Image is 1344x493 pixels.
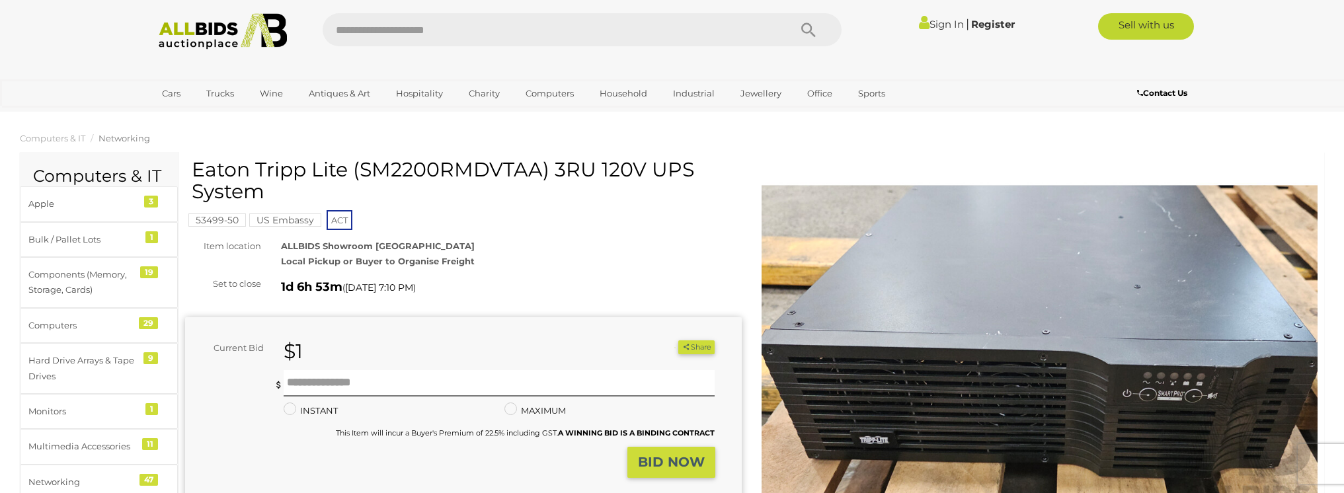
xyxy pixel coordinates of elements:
[1137,88,1187,98] b: Contact Us
[198,83,243,104] a: Trucks
[678,340,715,354] button: Share
[188,215,246,225] a: 53499-50
[145,231,158,243] div: 1
[175,239,271,254] div: Item location
[342,282,416,293] span: ( )
[20,186,178,221] a: Apple 3
[249,215,321,225] a: US Embassy
[28,353,138,384] div: Hard Drive Arrays & Tape Drives
[28,404,138,419] div: Monitors
[151,13,295,50] img: Allbids.com.au
[143,352,158,364] div: 9
[28,267,138,298] div: Components (Memory, Storage, Cards)
[251,83,292,104] a: Wine
[20,308,178,343] a: Computers 29
[966,17,969,31] span: |
[153,104,264,126] a: [GEOGRAPHIC_DATA]
[345,282,413,293] span: [DATE] 7:10 PM
[775,13,842,46] button: Search
[33,167,165,186] h2: Computers & IT
[185,340,274,356] div: Current Bid
[28,439,138,454] div: Multimedia Accessories
[28,196,138,211] div: Apple
[28,232,138,247] div: Bulk / Pallet Lots
[175,276,271,291] div: Set to close
[1137,86,1191,100] a: Contact Us
[20,222,178,257] a: Bulk / Pallet Lots 1
[99,133,150,143] a: Networking
[20,133,85,143] a: Computers & IT
[971,18,1015,30] a: Register
[336,428,715,437] small: This Item will incur a Buyer's Premium of 22.5% including GST.
[284,403,338,418] label: INSTANT
[663,341,676,354] li: Watch this item
[20,429,178,464] a: Multimedia Accessories 11
[284,339,303,363] strong: $1
[558,428,715,437] b: A WINNING BID IS A BINDING CONTRACT
[281,280,342,294] strong: 1d 6h 53m
[638,454,705,470] strong: BID NOW
[20,257,178,308] a: Components (Memory, Storage, Cards) 19
[517,83,582,104] a: Computers
[1098,13,1194,40] a: Sell with us
[281,241,475,251] strong: ALLBIDS Showroom [GEOGRAPHIC_DATA]
[28,474,138,490] div: Networking
[142,438,158,450] div: 11
[188,213,246,227] mark: 53499-50
[20,343,178,394] a: Hard Drive Arrays & Tape Drives 9
[144,196,158,208] div: 3
[139,317,158,329] div: 29
[20,394,178,429] a: Monitors 1
[28,318,138,333] div: Computers
[249,213,321,227] mark: US Embassy
[504,403,566,418] label: MAXIMUM
[627,447,715,478] button: BID NOW
[732,83,790,104] a: Jewellery
[327,210,352,230] span: ACT
[281,256,475,266] strong: Local Pickup or Buyer to Organise Freight
[139,474,158,486] div: 47
[300,83,379,104] a: Antiques & Art
[850,83,894,104] a: Sports
[919,18,964,30] a: Sign In
[153,83,189,104] a: Cars
[387,83,452,104] a: Hospitality
[799,83,841,104] a: Office
[140,266,158,278] div: 19
[591,83,656,104] a: Household
[192,159,738,202] h1: Eaton Tripp Lite (SM2200RMDVTAA) 3RU 120V UPS System
[460,83,508,104] a: Charity
[664,83,723,104] a: Industrial
[145,403,158,415] div: 1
